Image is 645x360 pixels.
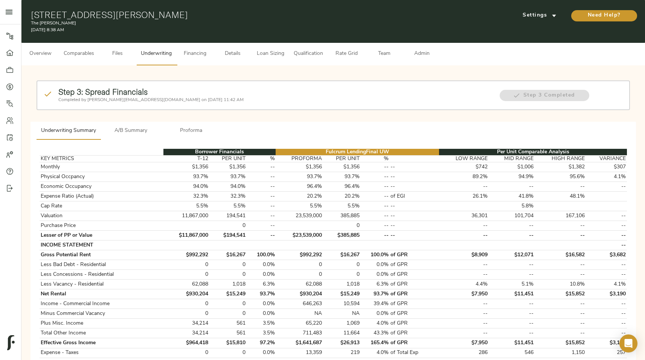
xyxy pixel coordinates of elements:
[209,231,246,241] td: $194,541
[323,348,360,358] td: 219
[7,335,15,350] img: logo
[360,319,389,328] td: 4.0%
[323,328,360,338] td: 11,664
[247,309,276,319] td: 0.0%
[323,289,360,299] td: $15,249
[276,348,323,358] td: 13,359
[489,211,534,221] td: 101,704
[209,201,246,211] td: 5.5%
[390,162,439,172] td: --
[489,192,534,201] td: 41.8%
[163,162,209,172] td: $1,356
[439,231,489,241] td: --
[489,162,534,172] td: $1,006
[58,87,148,97] strong: Step 3: Spread Financials
[218,49,247,59] span: Details
[360,280,389,289] td: 6.3%
[31,20,434,27] p: The [PERSON_NAME]
[247,162,276,172] td: --
[489,338,534,348] td: $11,451
[586,299,627,309] td: --
[360,211,389,221] td: --
[103,49,132,59] span: Files
[209,328,246,338] td: 561
[58,97,492,103] p: Completed by [PERSON_NAME][EMAIL_ADDRESS][DOMAIN_NAME] on [DATE] 11:42 AM
[209,211,246,221] td: 194,541
[40,270,163,280] td: Less Concessions - Residential
[209,172,246,182] td: 93.7%
[390,309,439,319] td: of GPR
[40,172,163,182] td: Physical Occpancy
[534,162,586,172] td: $1,382
[163,211,209,221] td: 11,867,000
[390,260,439,270] td: of GPR
[209,319,246,328] td: 561
[276,201,323,211] td: 5.5%
[247,201,276,211] td: --
[586,162,627,172] td: $307
[360,156,389,162] th: %
[390,299,439,309] td: of GPR
[534,309,586,319] td: --
[247,260,276,270] td: 0.0%
[439,299,489,309] td: --
[276,270,323,280] td: 0
[323,182,360,192] td: 96.4%
[40,156,163,162] th: KEY METRICS
[209,299,246,309] td: 0
[390,289,439,299] td: of GPR
[163,192,209,201] td: 32.3%
[163,319,209,328] td: 34,214
[40,162,163,172] td: Monthly
[360,201,389,211] td: --
[332,49,361,59] span: Rate Grid
[276,250,323,260] td: $992,292
[323,270,360,280] td: 0
[489,250,534,260] td: $12,071
[489,309,534,319] td: --
[209,348,246,358] td: 0
[586,309,627,319] td: --
[163,182,209,192] td: 94.0%
[323,156,360,162] th: PER UNIT
[439,348,489,358] td: 286
[534,172,586,182] td: 95.6%
[209,280,246,289] td: 1,018
[390,270,439,280] td: of GPR
[519,11,560,20] span: Settings
[439,319,489,328] td: --
[163,172,209,182] td: 93.7%
[247,231,276,241] td: --
[165,126,217,136] span: Proforma
[360,250,389,260] td: 100.0%
[163,149,276,156] th: Borrower Financials
[323,338,360,348] td: $26,913
[586,280,627,289] td: 4.1%
[276,192,323,201] td: 20.2%
[534,319,586,328] td: --
[209,250,246,260] td: $16,267
[489,348,534,358] td: 546
[323,172,360,182] td: 93.7%
[439,270,489,280] td: --
[256,49,285,59] span: Loan Sizing
[534,192,586,201] td: 48.1%
[390,328,439,338] td: of GPR
[534,182,586,192] td: --
[390,231,439,241] td: --
[360,338,389,348] td: 165.4%
[247,299,276,309] td: 0.0%
[64,49,94,59] span: Comparables
[390,250,439,260] td: of GPR
[209,270,246,280] td: 0
[209,182,246,192] td: 94.0%
[439,149,627,156] th: Per Unit Comparable Analysis
[247,250,276,260] td: 100.0%
[276,172,323,182] td: 93.7%
[534,156,586,162] th: HIGH RANGE
[390,211,439,221] td: --
[439,182,489,192] td: --
[439,211,489,221] td: 36,301
[163,260,209,270] td: 0
[586,260,627,270] td: --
